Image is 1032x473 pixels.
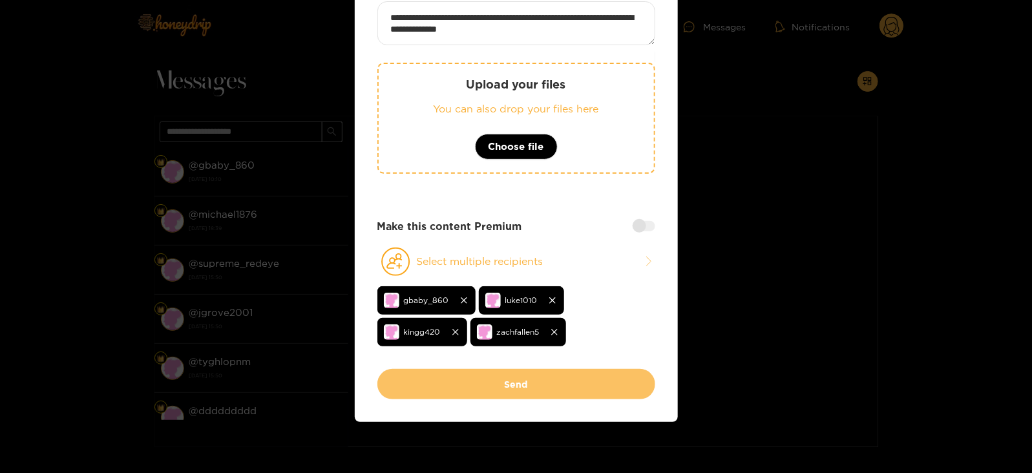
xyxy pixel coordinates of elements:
[384,293,399,308] img: no-avatar.png
[405,101,628,116] p: You can also drop your files here
[377,219,522,234] strong: Make this content Premium
[489,139,544,154] span: Choose file
[475,134,558,160] button: Choose file
[377,247,655,277] button: Select multiple recipients
[485,293,501,308] img: no-avatar.png
[384,324,399,340] img: no-avatar.png
[505,293,538,308] span: luke1010
[404,324,441,339] span: kingg420
[377,369,655,399] button: Send
[497,324,540,339] span: zachfallen5
[405,77,628,92] p: Upload your files
[477,324,492,340] img: no-avatar.png
[404,293,449,308] span: gbaby_860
